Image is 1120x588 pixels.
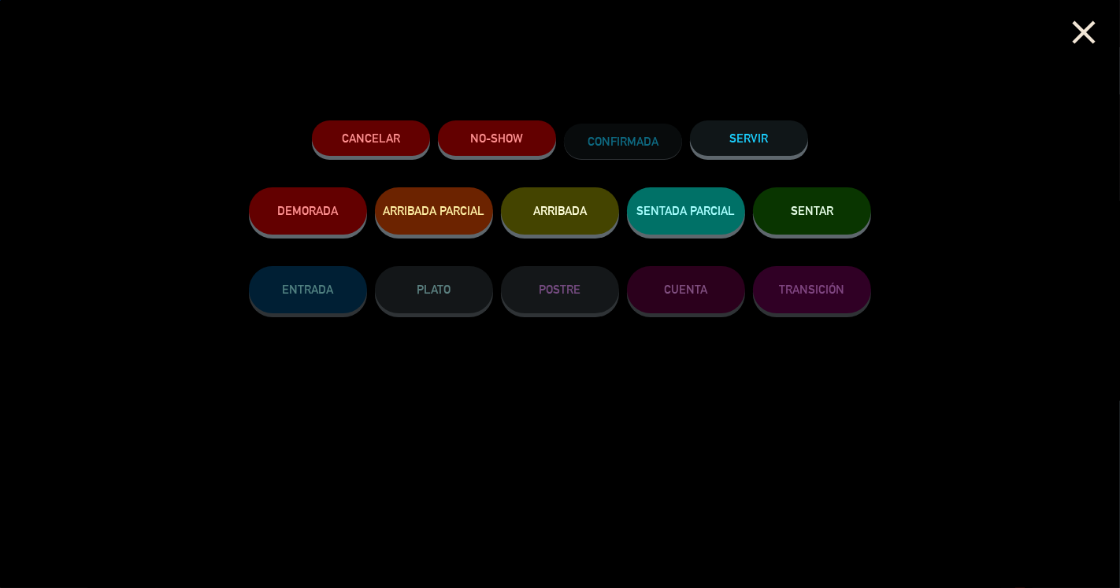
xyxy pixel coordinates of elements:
button: DEMORADA [249,187,367,235]
button: CUENTA [627,266,745,313]
button: ENTRADA [249,266,367,313]
button: ARRIBADA PARCIAL [375,187,493,235]
button: PLATO [375,266,493,313]
i: close [1064,13,1103,52]
span: ARRIBADA PARCIAL [384,204,485,217]
button: SENTAR [753,187,871,235]
span: CONFIRMADA [588,135,658,148]
button: CONFIRMADA [564,124,682,159]
button: close [1059,12,1108,58]
button: ARRIBADA [501,187,619,235]
button: NO-SHOW [438,120,556,156]
button: SERVIR [690,120,808,156]
button: TRANSICIÓN [753,266,871,313]
span: SENTAR [791,204,833,217]
button: SENTADA PARCIAL [627,187,745,235]
button: Cancelar [312,120,430,156]
button: POSTRE [501,266,619,313]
